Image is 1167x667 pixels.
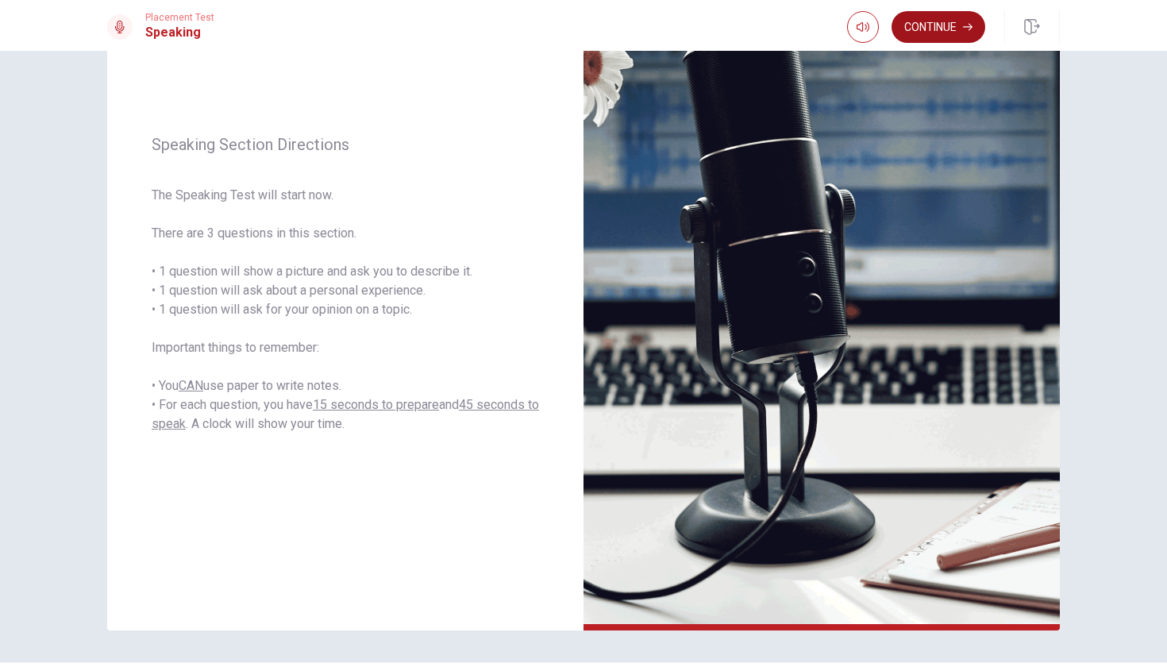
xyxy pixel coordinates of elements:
[152,135,539,154] span: Speaking Section Directions
[892,11,985,43] button: Continue
[145,12,214,23] span: Placement Test
[179,378,203,393] u: CAN
[145,23,214,42] h1: Speaking
[313,397,439,412] u: 15 seconds to prepare
[152,186,539,434] span: The Speaking Test will start now. There are 3 questions in this section. • 1 question will show a...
